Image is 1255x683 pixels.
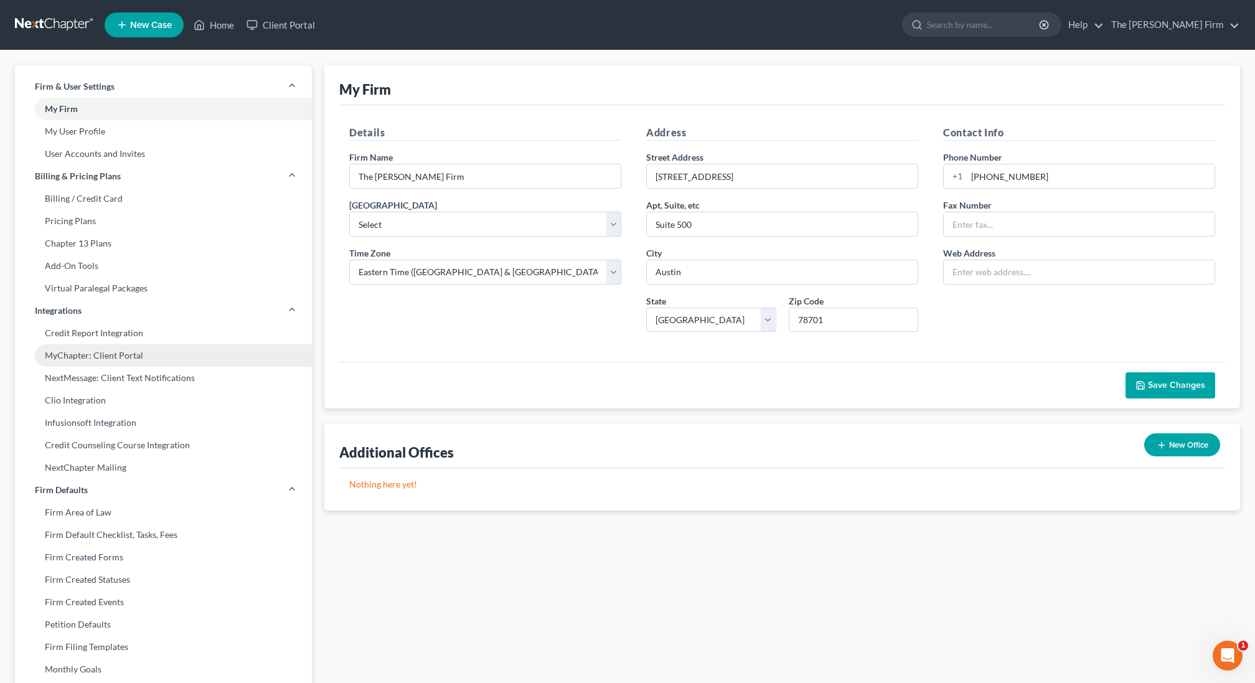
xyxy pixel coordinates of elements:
[15,210,312,232] a: Pricing Plans
[943,125,1215,141] h5: Contact Info
[349,152,393,163] span: Firm Name
[646,151,703,164] label: Street Address
[15,367,312,389] a: NextMessage: Client Text Notifications
[130,21,172,30] span: New Case
[1144,433,1220,456] button: New Office
[240,14,321,36] a: Client Portal
[943,151,1002,164] label: Phone Number
[339,80,391,98] div: My Firm
[15,389,312,412] a: Clio Integration
[943,199,992,212] label: Fax Number
[15,120,312,143] a: My User Profile
[15,568,312,591] a: Firm Created Statuses
[646,125,918,141] h5: Address
[967,164,1215,188] input: Enter phone...
[15,75,312,98] a: Firm & User Settings
[35,484,88,496] span: Firm Defaults
[15,143,312,165] a: User Accounts and Invites
[15,98,312,120] a: My Firm
[339,443,454,461] div: Additional Offices
[1238,641,1248,651] span: 1
[944,212,1215,236] input: Enter fax...
[1062,14,1104,36] a: Help
[646,199,700,212] label: Apt, Suite, etc
[15,524,312,546] a: Firm Default Checklist, Tasks, Fees
[15,255,312,277] a: Add-On Tools
[789,308,919,332] input: XXXXX
[647,212,918,236] input: (optional)
[15,613,312,636] a: Petition Defaults
[15,277,312,299] a: Virtual Paralegal Packages
[15,546,312,568] a: Firm Created Forms
[15,434,312,456] a: Credit Counseling Course Integration
[15,479,312,501] a: Firm Defaults
[15,344,312,367] a: MyChapter: Client Portal
[646,294,666,308] label: State
[35,80,115,93] span: Firm & User Settings
[349,125,621,141] h5: Details
[15,322,312,344] a: Credit Report Integration
[35,304,82,317] span: Integrations
[15,501,312,524] a: Firm Area of Law
[1148,380,1205,390] span: Save Changes
[15,299,312,322] a: Integrations
[15,187,312,210] a: Billing / Credit Card
[15,591,312,613] a: Firm Created Events
[944,260,1215,284] input: Enter web address....
[15,232,312,255] a: Chapter 13 Plans
[646,247,662,260] label: City
[349,199,437,212] label: [GEOGRAPHIC_DATA]
[789,294,824,308] label: Zip Code
[1213,641,1243,671] iframe: Intercom live chat
[944,164,967,188] div: +1
[187,14,240,36] a: Home
[1126,372,1215,398] button: Save Changes
[15,456,312,479] a: NextChapter Mailing
[927,13,1041,36] input: Search by name...
[15,636,312,658] a: Firm Filing Templates
[350,164,621,188] input: Enter name...
[15,165,312,187] a: Billing & Pricing Plans
[349,478,1215,491] p: Nothing here yet!
[15,658,312,681] a: Monthly Goals
[647,260,918,284] input: Enter city...
[943,247,995,260] label: Web Address
[1105,14,1239,36] a: The [PERSON_NAME] Firm
[349,247,390,260] label: Time Zone
[647,164,918,188] input: Enter address...
[15,412,312,434] a: Infusionsoft Integration
[35,170,121,182] span: Billing & Pricing Plans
